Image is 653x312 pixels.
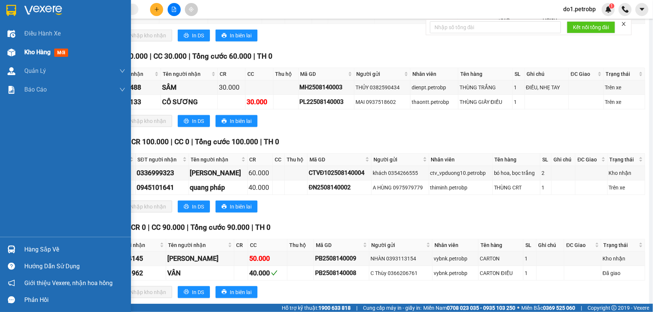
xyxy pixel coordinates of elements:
button: caret-down [635,3,649,16]
div: C Thùy 0366206761 [370,269,431,277]
span: | [356,304,357,312]
div: CARTON ĐIỀU [480,269,522,277]
div: ĐIỀU, NHẸ TAY [526,83,568,92]
div: 2 [541,169,550,177]
div: MAI 0937518602 [356,98,409,106]
th: CC [273,154,285,166]
th: Nhân viên [429,154,493,166]
strong: 0369 525 060 [543,305,575,311]
span: printer [184,33,189,39]
span: Báo cáo [24,85,47,94]
div: CTVĐ102508140004 [309,168,370,177]
span: close [621,21,626,27]
strong: 1900 633 818 [318,305,351,311]
th: Nhân viên [411,68,458,80]
div: SÂM [162,82,216,93]
span: file-add [171,7,177,12]
button: printerIn DS [178,286,210,298]
td: 0973491962 [104,266,166,281]
button: aim [185,3,198,16]
span: message [8,296,15,303]
td: 0906952133 [103,95,161,109]
div: 50.000 [249,253,286,264]
span: Điều hành xe [24,29,61,38]
span: | [171,138,173,146]
div: 1 [514,83,523,92]
div: dienpt.petrobp [412,83,457,92]
div: thiminh.petrobp [430,183,491,192]
div: PB2508140008 [315,268,368,278]
img: phone-icon [622,6,629,13]
td: ĐN2508140002 [308,180,372,195]
div: khách 0354266555 [373,169,428,177]
div: ctv_vpduong10.petrobp [430,169,491,177]
div: Phản hồi [24,294,125,306]
span: Tên người nhận [168,241,226,249]
td: MH2508140003 [299,80,355,95]
th: Tên hàng [493,154,541,166]
div: Trên xe [605,83,644,92]
div: 1 [525,254,535,263]
span: In biên lai [230,288,251,296]
button: printerIn DS [178,30,210,41]
span: | [187,223,189,232]
button: downloadNhập kho nhận [116,115,172,127]
img: warehouse-icon [7,245,15,253]
div: 30.000 [247,97,272,107]
input: Nhập số tổng đài [430,21,561,33]
td: LÊ TRÂN [166,251,234,266]
span: In biên lai [230,31,251,40]
div: 0945101641 [137,182,187,193]
span: printer [184,289,189,295]
span: Kết nối tổng đài [573,23,609,31]
span: Miền Bắc [521,304,575,312]
span: In DS [192,203,204,211]
sup: 1 [609,3,614,9]
th: SL [540,154,551,166]
span: printer [184,204,189,210]
th: SL [524,239,536,251]
span: Tổng cước 60.000 [192,52,251,61]
div: MH2508140003 [300,83,353,92]
th: Thu hộ [287,239,314,251]
span: In biên lai [230,203,251,211]
div: Hàng sắp về [24,244,125,255]
span: Tổng cước 100.000 [195,138,258,146]
div: CÔ SƯƠNG [162,97,216,107]
button: printerIn biên lai [216,30,257,41]
div: Đã giao [602,269,644,277]
span: CC 90.000 [152,223,185,232]
span: | [251,223,253,232]
button: downloadNhập kho nhận [116,286,172,298]
span: Trạng thái [610,155,637,164]
div: THÙNG CRT [494,183,539,192]
th: Tên hàng [479,239,524,251]
img: logo-vxr [6,5,16,16]
div: 30.000 [219,82,244,93]
div: THÙNG GIẤY ĐIỀU [460,98,511,106]
th: Nhân viên [433,239,479,251]
td: phương thảo [189,166,248,180]
button: printerIn DS [178,201,210,213]
div: 60.000 [249,168,272,178]
td: CÔ SƯƠNG [161,95,218,109]
span: Cung cấp máy in - giấy in: [363,304,421,312]
span: In DS [192,288,204,296]
span: | [189,52,190,61]
div: PL22508140003 [300,97,353,106]
div: PB2508140009 [315,254,368,263]
button: printerIn biên lai [216,201,257,213]
div: bó hoa, bọc trắng [494,169,539,177]
span: do1.petrobp [557,4,602,14]
td: 0932308488 [103,80,161,95]
span: printer [222,204,227,210]
span: SĐT người nhận [106,241,158,249]
div: NHÀN 0393113154 [370,254,431,263]
span: | [581,304,582,312]
div: quang pháp [190,182,246,193]
td: 0945101641 [136,180,189,195]
span: Người gửi [371,241,425,249]
div: 40.000 [249,268,286,278]
span: caret-down [639,6,646,13]
th: CR [218,68,245,80]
